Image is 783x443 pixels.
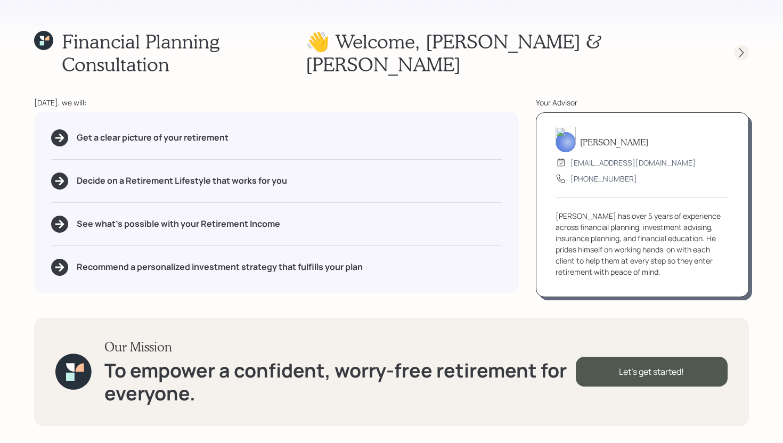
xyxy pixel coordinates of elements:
[570,173,637,184] div: [PHONE_NUMBER]
[77,262,363,272] h5: Recommend a personalized investment strategy that fulfills your plan
[536,97,749,108] div: Your Advisor
[62,30,306,76] h1: Financial Planning Consultation
[34,97,519,108] div: [DATE], we will:
[570,157,696,168] div: [EMAIL_ADDRESS][DOMAIN_NAME]
[77,219,280,229] h5: See what's possible with your Retirement Income
[306,30,715,76] h1: 👋 Welcome , [PERSON_NAME] & [PERSON_NAME]
[104,359,576,405] h1: To empower a confident, worry-free retirement for everyone.
[576,357,728,387] div: Let's get started!
[77,133,229,143] h5: Get a clear picture of your retirement
[104,339,576,355] h3: Our Mission
[580,137,648,147] h5: [PERSON_NAME]
[77,176,287,186] h5: Decide on a Retirement Lifestyle that works for you
[556,210,729,277] div: [PERSON_NAME] has over 5 years of experience across financial planning, investment advising, insu...
[556,127,576,152] img: michael-russo-headshot.png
